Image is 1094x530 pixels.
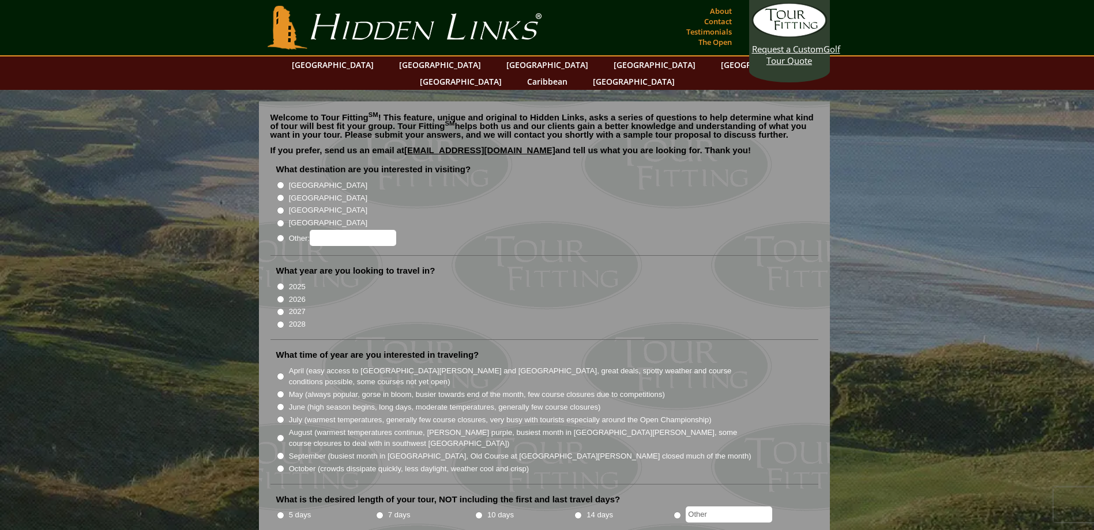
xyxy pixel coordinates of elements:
[289,402,601,413] label: June (high season begins, long days, moderate temperatures, generally few course closures)
[289,319,306,330] label: 2028
[276,265,435,277] label: What year are you looking to travel in?
[686,506,772,523] input: Other
[393,56,487,73] a: [GEOGRAPHIC_DATA]
[289,217,367,229] label: [GEOGRAPHIC_DATA]
[289,365,753,388] label: April (easy access to [GEOGRAPHIC_DATA][PERSON_NAME] and [GEOGRAPHIC_DATA], great deals, spotty w...
[310,230,396,246] input: Other:
[608,56,701,73] a: [GEOGRAPHIC_DATA]
[276,349,479,361] label: What time of year are you interested in traveling?
[696,34,735,50] a: The Open
[276,494,621,505] label: What is the desired length of your tour, NOT including the first and last travel days?
[276,164,471,175] label: What destination are you interested in visiting?
[683,24,735,40] a: Testimonials
[414,73,507,90] a: [GEOGRAPHIC_DATA]
[289,294,306,305] label: 2026
[289,389,665,400] label: May (always popular, gorse in bloom, busier towards end of the month, few course closures due to ...
[286,56,379,73] a: [GEOGRAPHIC_DATA]
[289,230,396,246] label: Other:
[369,111,378,118] sup: SM
[289,192,367,204] label: [GEOGRAPHIC_DATA]
[587,73,681,90] a: [GEOGRAPHIC_DATA]
[587,509,613,521] label: 14 days
[270,113,818,139] p: Welcome to Tour Fitting ! This feature, unique and original to Hidden Links, asks a series of que...
[289,281,306,293] label: 2025
[752,43,824,55] span: Request a Custom
[487,509,514,521] label: 10 days
[289,463,529,475] label: October (crowds dissipate quickly, less daylight, weather cool and crisp)
[289,427,753,449] label: August (warmest temperatures continue, [PERSON_NAME] purple, busiest month in [GEOGRAPHIC_DATA][P...
[289,306,306,317] label: 2027
[289,509,311,521] label: 5 days
[707,3,735,19] a: About
[289,450,751,462] label: September (busiest month in [GEOGRAPHIC_DATA], Old Course at [GEOGRAPHIC_DATA][PERSON_NAME] close...
[289,414,712,426] label: July (warmest temperatures, generally few course closures, very busy with tourists especially aro...
[289,180,367,191] label: [GEOGRAPHIC_DATA]
[270,146,818,163] p: If you prefer, send us an email at and tell us what you are looking for. Thank you!
[701,13,735,29] a: Contact
[404,145,555,155] a: [EMAIL_ADDRESS][DOMAIN_NAME]
[752,3,827,66] a: Request a CustomGolf Tour Quote
[388,509,411,521] label: 7 days
[501,56,594,73] a: [GEOGRAPHIC_DATA]
[445,120,455,127] sup: SM
[521,73,573,90] a: Caribbean
[289,205,367,216] label: [GEOGRAPHIC_DATA]
[715,56,809,73] a: [GEOGRAPHIC_DATA]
